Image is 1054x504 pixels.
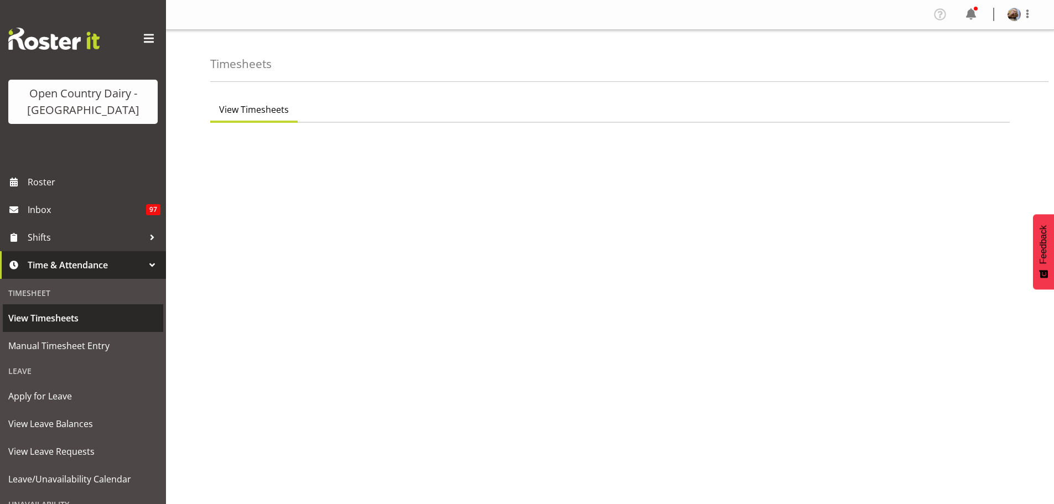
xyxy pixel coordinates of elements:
a: Manual Timesheet Entry [3,332,163,360]
button: Feedback - Show survey [1033,214,1054,289]
span: Leave/Unavailability Calendar [8,471,158,487]
h4: Timesheets [210,58,272,70]
a: Apply for Leave [3,382,163,410]
div: Open Country Dairy - [GEOGRAPHIC_DATA] [19,85,147,118]
a: View Leave Requests [3,438,163,465]
div: Leave [3,360,163,382]
img: Rosterit website logo [8,28,100,50]
span: 97 [146,204,160,215]
span: Feedback [1039,225,1048,264]
span: Time & Attendance [28,257,144,273]
span: Manual Timesheet Entry [8,337,158,354]
span: Apply for Leave [8,388,158,404]
img: brent-adams6c2ed5726f1d41a690d4d5a40633ac2e.png [1008,8,1021,21]
span: Inbox [28,201,146,218]
span: Roster [28,174,160,190]
a: Leave/Unavailability Calendar [3,465,163,493]
a: View Leave Balances [3,410,163,438]
span: View Timesheets [8,310,158,326]
span: View Timesheets [219,103,289,116]
span: View Leave Balances [8,415,158,432]
div: Timesheet [3,282,163,304]
span: Shifts [28,229,144,246]
a: View Timesheets [3,304,163,332]
span: View Leave Requests [8,443,158,460]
